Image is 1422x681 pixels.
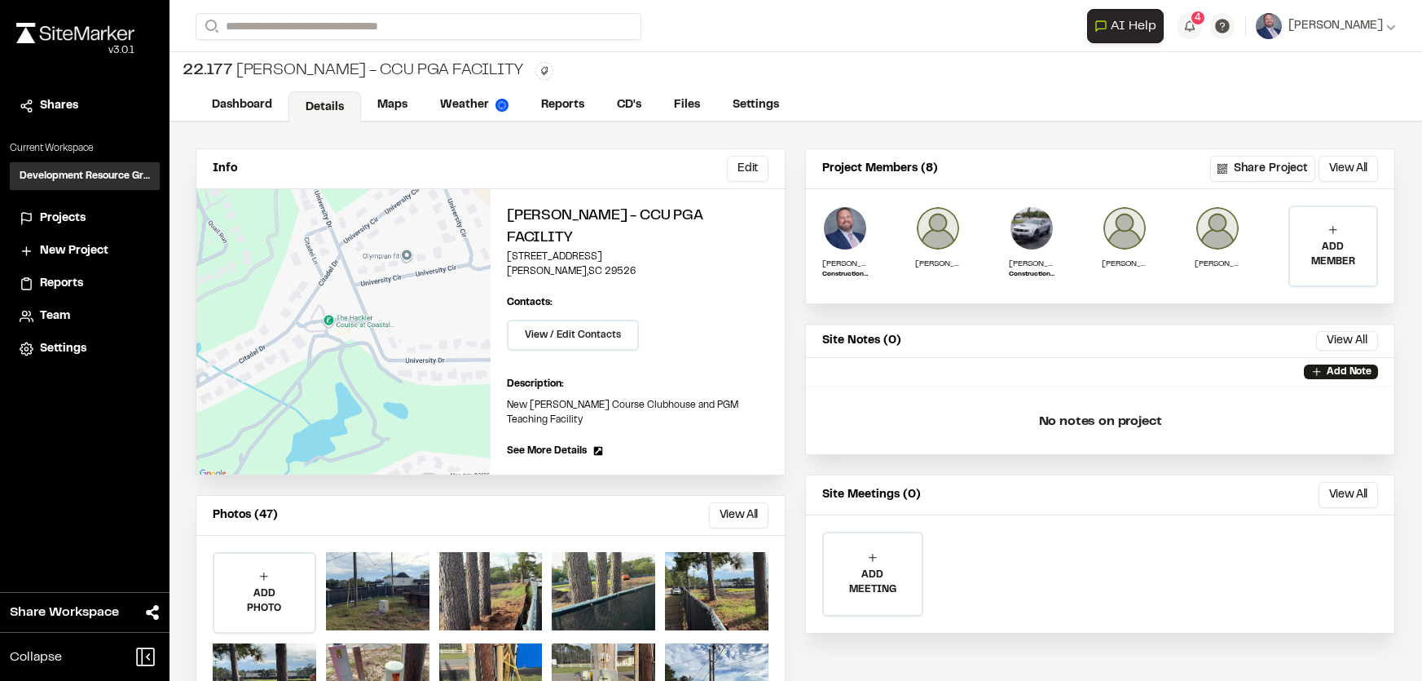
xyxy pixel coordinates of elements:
img: Jake Rosiek [822,206,868,251]
p: ADD MEETING [824,568,922,597]
div: Oh geez...please don't... [16,43,134,58]
p: [PERSON_NAME] [1102,258,1147,270]
a: Projects [20,210,150,228]
p: Add Note [1327,365,1371,379]
p: [STREET_ADDRESS] [507,250,768,264]
button: [PERSON_NAME] [1256,13,1396,39]
img: Jason Hager [1195,206,1240,251]
button: Open AI Assistant [1087,9,1164,43]
p: Contacts: [507,295,553,310]
p: [PERSON_NAME] [822,258,868,270]
img: Misty Gutman [1102,206,1147,251]
a: Team [20,307,150,325]
a: Details [288,91,361,122]
button: Share Project [1210,156,1315,182]
p: [PERSON_NAME] , SC 29526 [507,264,768,279]
p: [PERSON_NAME] [915,258,961,270]
button: View All [709,502,768,528]
span: Settings [40,340,86,358]
a: Reports [525,90,601,121]
div: Open AI Assistant [1087,9,1170,43]
button: View All [1316,331,1378,351]
button: View All [1319,482,1378,508]
img: Timothy Clark [1009,206,1054,251]
span: See More Details [507,444,587,458]
p: New [PERSON_NAME] Course Clubhouse and PGM Teaching Facility [507,398,768,427]
a: Dashboard [196,90,288,121]
p: Site Meetings (0) [822,486,921,504]
span: 22.177 [183,59,233,83]
p: Project Members (8) [822,160,938,178]
button: View / Edit Contacts [507,320,639,351]
button: 4 [1177,13,1203,39]
p: [PERSON_NAME] [1009,258,1054,270]
p: No notes on project [819,396,1381,448]
a: Shares [20,97,150,115]
p: ADD MEMBER [1290,240,1376,269]
a: Files [658,90,716,121]
span: Share Workspace [10,603,119,622]
p: Description: [507,377,768,391]
a: New Project [20,242,150,260]
h2: [PERSON_NAME] - CCU PGA Facility [507,206,768,250]
p: Construction Services Manager [822,270,868,280]
button: Search [196,13,225,40]
p: Photos (47) [213,506,278,524]
span: New Project [40,242,108,260]
p: ADD PHOTO [214,586,315,616]
button: Edit [727,156,768,182]
span: Team [40,307,70,325]
a: Weather [424,90,525,121]
span: Reports [40,275,83,293]
img: precipai.png [495,99,508,112]
img: rebrand.png [16,23,134,43]
p: [PERSON_NAME] [1195,258,1240,270]
span: AI Help [1111,16,1156,36]
p: Site Notes (0) [822,332,901,350]
span: Projects [40,210,86,228]
button: Edit Tags [535,62,553,80]
p: Construction Representative [1009,270,1054,280]
img: User [1256,13,1282,39]
div: [PERSON_NAME] - CCU PGA Facility [183,59,522,83]
a: Settings [716,90,795,121]
h3: Development Resource Group [20,169,150,184]
p: Info [213,160,237,178]
img: Allen Oxendine [915,206,961,251]
span: 4 [1195,11,1201,25]
a: Settings [20,340,150,358]
span: [PERSON_NAME] [1288,17,1383,35]
a: Reports [20,275,150,293]
span: Collapse [10,648,62,667]
button: View All [1319,156,1378,182]
p: Current Workspace [10,141,160,156]
span: Shares [40,97,78,115]
a: Maps [361,90,424,121]
a: CD's [601,90,658,121]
